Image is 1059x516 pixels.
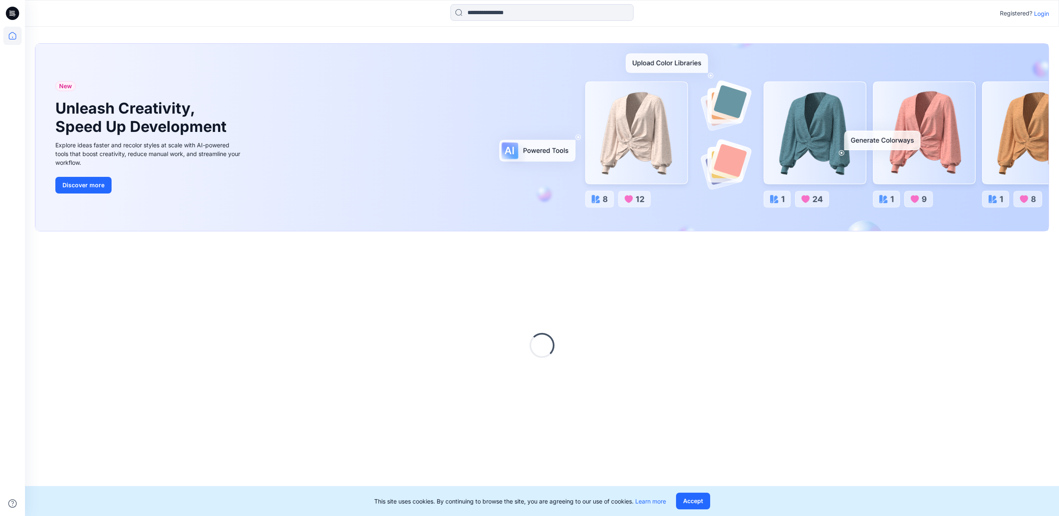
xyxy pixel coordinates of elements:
[55,177,112,193] button: Discover more
[1000,8,1032,18] p: Registered?
[1034,9,1049,18] p: Login
[635,498,666,505] a: Learn more
[374,497,666,506] p: This site uses cookies. By continuing to browse the site, you are agreeing to our use of cookies.
[55,99,230,135] h1: Unleash Creativity, Speed Up Development
[59,81,72,91] span: New
[676,493,710,509] button: Accept
[55,141,243,167] div: Explore ideas faster and recolor styles at scale with AI-powered tools that boost creativity, red...
[55,177,243,193] a: Discover more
